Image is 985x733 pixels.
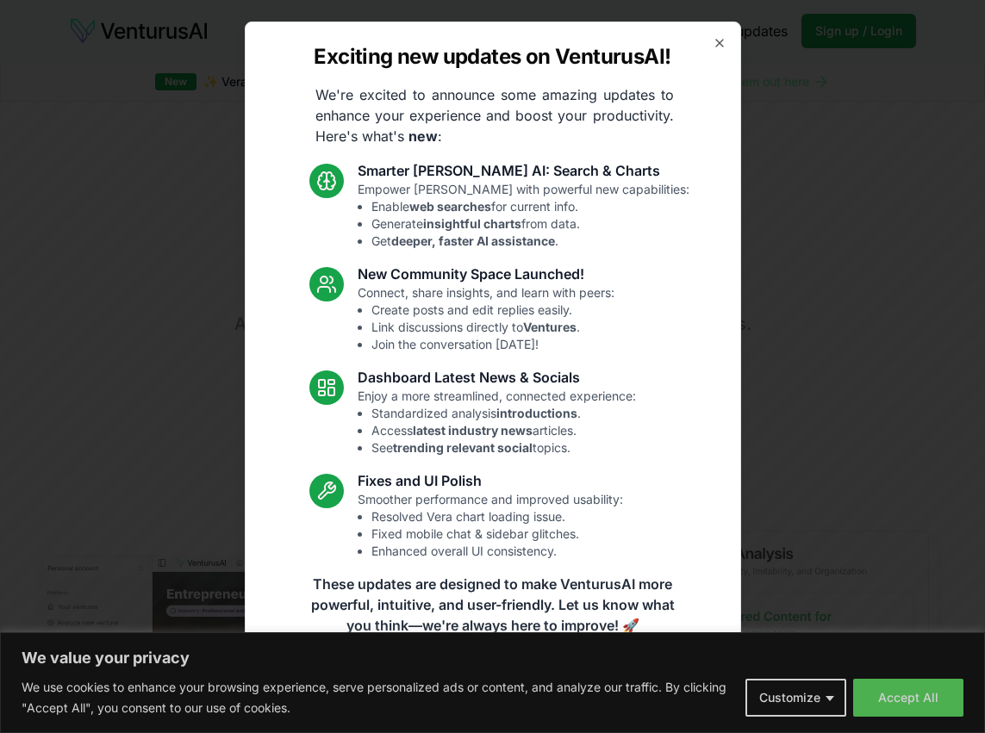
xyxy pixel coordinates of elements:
[300,574,686,636] p: These updates are designed to make VenturusAI more powerful, intuitive, and user-friendly. Let us...
[358,160,689,181] h3: Smarter [PERSON_NAME] AI: Search & Charts
[371,405,636,422] li: Standardized analysis .
[371,543,623,560] li: Enhanced overall UI consistency.
[393,440,533,455] strong: trending relevant social
[496,406,577,420] strong: introductions
[358,284,614,353] p: Connect, share insights, and learn with peers:
[371,422,636,439] li: Access articles.
[358,367,636,388] h3: Dashboard Latest News & Socials
[408,127,438,145] strong: new
[371,525,623,543] li: Fixed mobile chat & sidebar glitches.
[409,199,491,214] strong: web searches
[371,215,689,233] li: Generate from data.
[371,198,689,215] li: Enable for current info.
[314,43,670,71] h2: Exciting new updates on VenturusAI!
[358,264,614,284] h3: New Community Space Launched!
[371,336,614,353] li: Join the conversation [DATE]!
[371,301,614,319] li: Create posts and edit replies easily.
[371,508,623,525] li: Resolved Vera chart loading issue.
[423,216,521,231] strong: insightful charts
[371,319,614,336] li: Link discussions directly to .
[391,233,555,248] strong: deeper, faster AI assistance
[358,388,636,457] p: Enjoy a more streamlined, connected experience:
[358,491,623,560] p: Smoother performance and improved usability:
[358,181,689,250] p: Empower [PERSON_NAME] with powerful new capabilities:
[364,656,622,691] a: Read the full announcement on our blog!
[413,423,533,438] strong: latest industry news
[371,233,689,250] li: Get .
[523,320,577,334] strong: Ventures
[302,84,688,146] p: We're excited to announce some amazing updates to enhance your experience and boost your producti...
[358,470,623,491] h3: Fixes and UI Polish
[371,439,636,457] li: See topics.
